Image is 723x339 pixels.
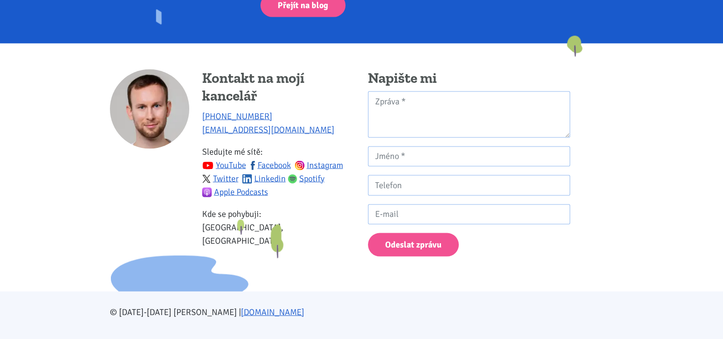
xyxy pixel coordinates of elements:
[368,69,570,88] h4: Napište mi
[202,111,272,122] a: [PHONE_NUMBER]
[368,91,570,257] form: Kontaktní formulář
[202,69,355,105] h4: Kontakt na mojí kancelář
[242,173,286,184] a: Linkedin
[104,305,620,319] div: © [DATE]-[DATE] [PERSON_NAME] |
[202,175,211,183] img: twitter.svg
[295,161,304,170] img: ig.svg
[368,147,570,167] input: Jméno *
[368,204,570,225] input: E-mail
[202,160,214,171] img: youtube.svg
[202,124,335,135] a: [EMAIL_ADDRESS][DOMAIN_NAME]
[248,160,291,170] a: Facebook
[202,173,238,184] a: Twitter
[288,174,297,184] img: spotify.png
[202,188,212,197] img: apple-podcasts.png
[248,161,258,170] img: fb.svg
[202,160,246,170] a: YouTube
[368,233,459,257] button: Odeslat zprávu
[295,160,343,170] a: Instagram
[202,207,355,248] p: Kde se pohybuji: [GEOGRAPHIC_DATA], [GEOGRAPHIC_DATA]
[202,187,268,197] a: Apple Podcasts
[110,69,189,149] img: Tomáš Kučera
[242,174,252,184] img: linkedin.svg
[288,173,325,184] a: Spotify
[241,307,304,317] a: [DOMAIN_NAME]
[368,175,570,196] input: Telefon
[202,145,355,199] p: Sledujte mé sítě:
